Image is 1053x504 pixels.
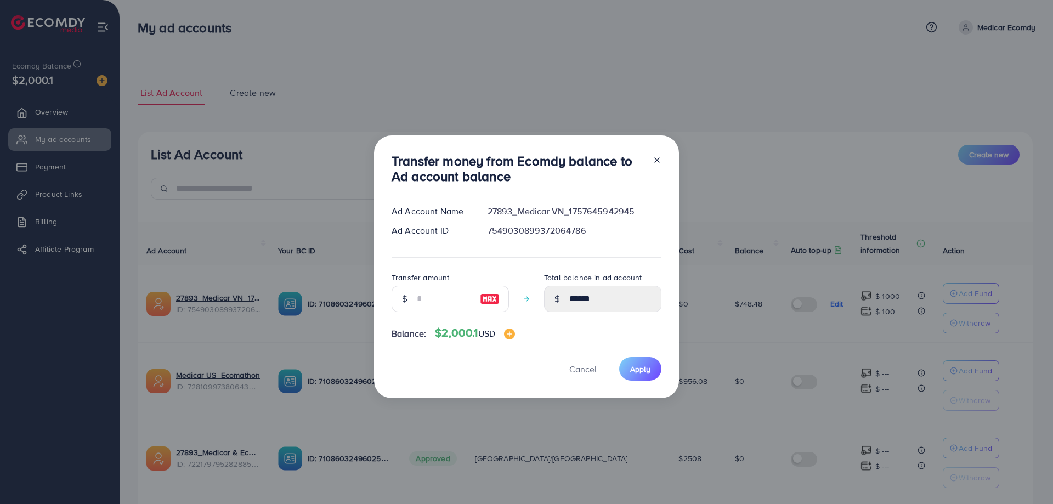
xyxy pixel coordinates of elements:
[392,327,426,340] span: Balance:
[504,329,515,339] img: image
[630,364,650,375] span: Apply
[1006,455,1045,496] iframe: Chat
[435,326,515,340] h4: $2,000.1
[383,205,479,218] div: Ad Account Name
[479,205,670,218] div: 27893_Medicar VN_1757645942945
[619,357,661,381] button: Apply
[480,292,500,305] img: image
[556,357,610,381] button: Cancel
[383,224,479,237] div: Ad Account ID
[544,272,642,283] label: Total balance in ad account
[479,224,670,237] div: 7549030899372064786
[478,327,495,339] span: USD
[392,272,449,283] label: Transfer amount
[392,153,644,185] h3: Transfer money from Ecomdy balance to Ad account balance
[569,363,597,375] span: Cancel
